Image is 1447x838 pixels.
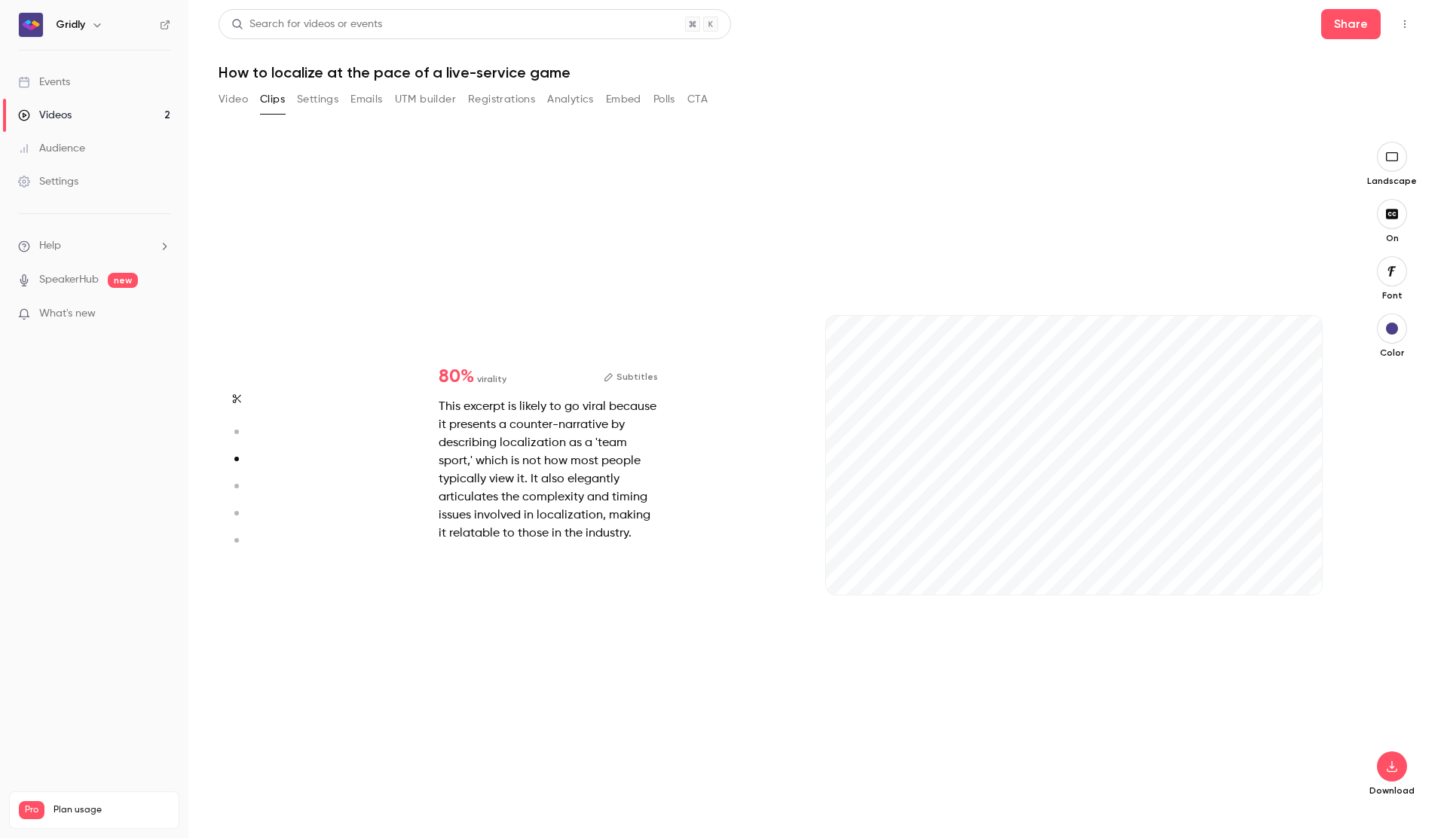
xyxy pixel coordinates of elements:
[18,238,170,254] li: help-dropdown-opener
[219,87,248,112] button: Video
[1321,9,1381,39] button: Share
[24,39,36,51] img: website_grey.svg
[1367,175,1417,187] p: Landscape
[167,89,254,99] div: Keywords by Traffic
[24,24,36,36] img: logo_orange.svg
[19,801,44,819] span: Pro
[39,39,166,51] div: Domain: [DOMAIN_NAME]
[477,372,506,386] span: virality
[395,87,456,112] button: UTM builder
[439,368,474,386] span: 80 %
[468,87,535,112] button: Registrations
[18,141,85,156] div: Audience
[687,87,708,112] button: CTA
[606,87,641,112] button: Embed
[150,87,162,99] img: tab_keywords_by_traffic_grey.svg
[108,273,138,288] span: new
[1368,784,1416,797] p: Download
[152,307,170,321] iframe: Noticeable Trigger
[18,108,72,123] div: Videos
[42,24,74,36] div: v 4.0.25
[297,87,338,112] button: Settings
[350,87,382,112] button: Emails
[39,272,99,288] a: SpeakerHub
[1393,12,1417,36] button: Top Bar Actions
[18,174,78,189] div: Settings
[1368,289,1416,301] p: Font
[39,306,96,322] span: What's new
[260,87,285,112] button: Clips
[547,87,594,112] button: Analytics
[1368,347,1416,359] p: Color
[439,398,658,543] div: This excerpt is likely to go viral because it presents a counter-narrative by describing localiza...
[653,87,675,112] button: Polls
[56,17,85,32] h6: Gridly
[19,13,43,37] img: Gridly
[604,368,658,386] button: Subtitles
[39,238,61,254] span: Help
[41,87,53,99] img: tab_domain_overview_orange.svg
[57,89,135,99] div: Domain Overview
[18,75,70,90] div: Events
[54,804,170,816] span: Plan usage
[219,63,1417,81] h1: How to localize at the pace of a live-service game
[231,17,382,32] div: Search for videos or events
[1368,232,1416,244] p: On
